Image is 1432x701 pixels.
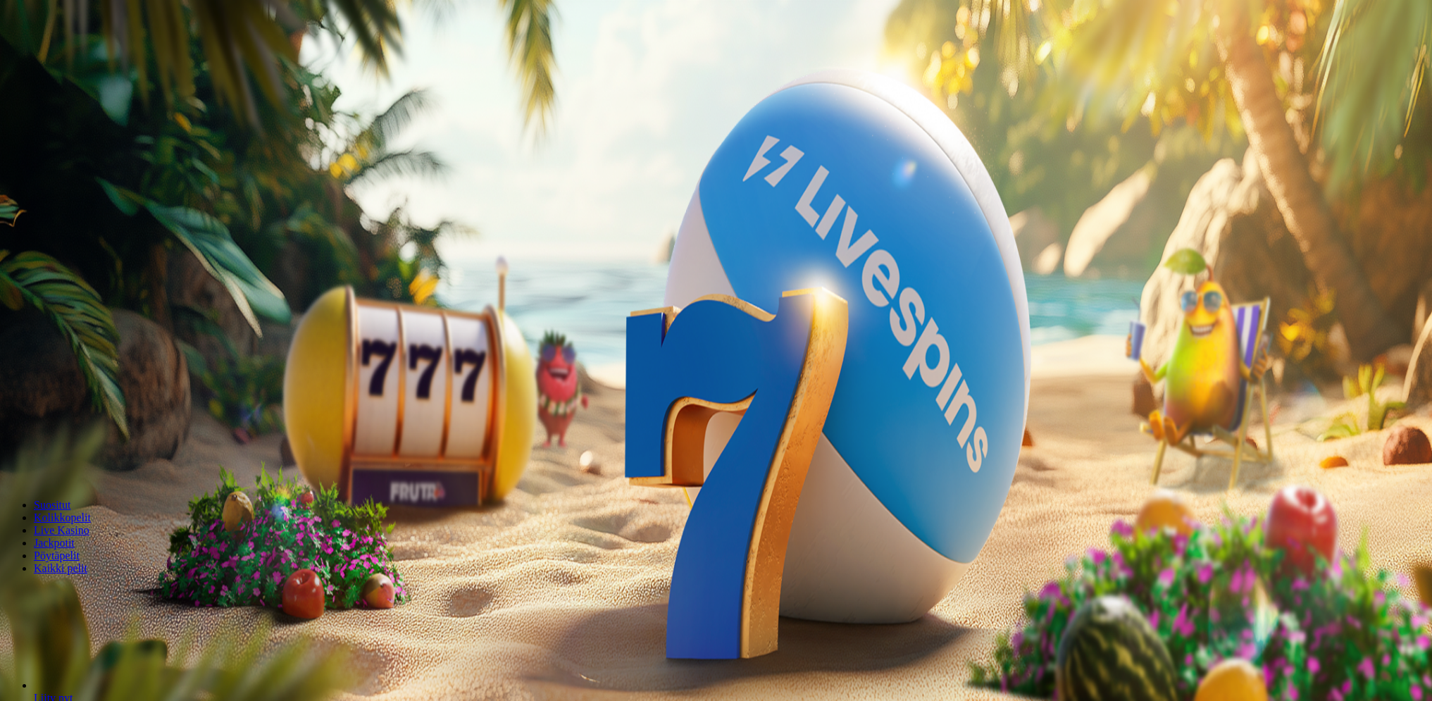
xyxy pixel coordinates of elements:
[6,475,1426,575] nav: Lobby
[6,475,1426,601] header: Lobby
[34,524,89,536] a: Live Kasino
[34,537,75,549] a: Jackpotit
[34,511,91,523] a: Kolikkopelit
[34,499,70,511] a: Suositut
[34,550,80,562] a: Pöytäpelit
[34,562,87,574] a: Kaikki pelit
